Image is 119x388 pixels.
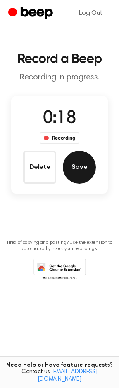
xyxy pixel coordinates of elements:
[5,369,114,383] span: Contact us
[38,369,98,382] a: [EMAIL_ADDRESS][DOMAIN_NAME]
[7,53,112,66] h1: Record a Beep
[8,5,55,21] a: Beep
[40,132,80,144] div: Recording
[7,240,112,252] p: Tired of copying and pasting? Use the extension to automatically insert your recordings.
[63,151,96,184] button: Save Audio Record
[71,3,111,23] a: Log Out
[23,151,56,184] button: Delete Audio Record
[7,72,112,83] p: Recording in progress.
[43,110,76,127] span: 0:18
